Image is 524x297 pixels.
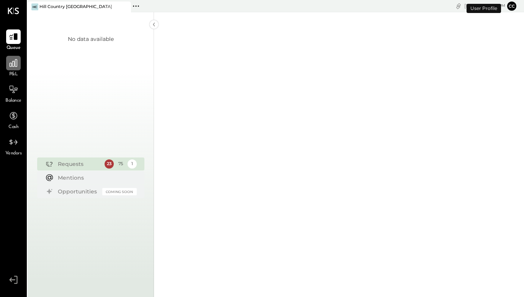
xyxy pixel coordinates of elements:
[58,160,101,168] div: Requests
[128,159,137,169] div: 1
[9,71,18,78] span: P&L
[5,150,22,157] span: Vendors
[464,2,505,10] div: [DATE]
[31,3,38,10] div: HC
[8,124,18,131] span: Cash
[0,82,26,104] a: Balance
[116,159,125,169] div: 75
[0,109,26,131] a: Cash
[5,97,21,104] span: Balance
[0,29,26,52] a: Queue
[58,188,98,195] div: Opportunities
[0,135,26,157] a: Vendors
[455,2,462,10] div: copy link
[0,56,26,78] a: P&L
[68,35,114,43] div: No data available
[105,159,114,169] div: 23
[39,4,112,10] div: Hill Country [GEOGRAPHIC_DATA]
[467,4,501,13] div: User Profile
[7,45,21,52] span: Queue
[499,3,505,8] span: pm
[102,188,137,195] div: Coming Soon
[482,2,498,10] span: 2 : 01
[58,174,133,182] div: Mentions
[507,2,516,11] button: cc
